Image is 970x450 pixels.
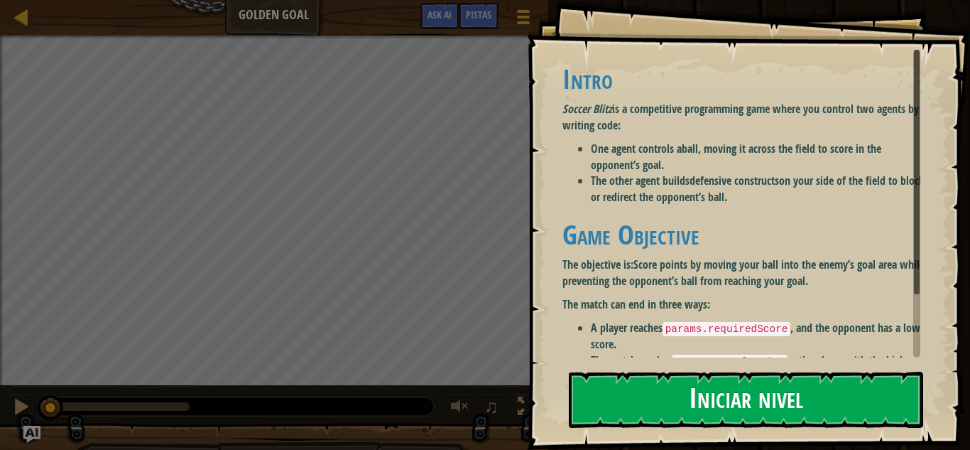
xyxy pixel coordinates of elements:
h1: Intro [562,64,931,94]
p: The match can end in three ways: [562,296,931,313]
li: The match reaches — the player with the higher score wins. [591,353,931,385]
strong: defensive constructs [690,173,779,188]
p: is a competitive programming game where you control two agents by writing code: [562,101,931,134]
li: The other agent builds on your side of the field to block or redirect the opponent’s ball. [591,173,931,205]
button: Ask AI [23,426,40,443]
button: Mostrar menú de juego [506,3,541,36]
strong: Score points by moving your ball into the enemy’s goal area while preventing the opponent’s ball ... [562,257,925,289]
li: A player reaches , and the opponent has a lower score. [591,320,931,353]
span: ♫ [484,396,498,417]
code: params.resolveTime [672,355,788,369]
span: Ask AI [427,8,452,21]
p: The objective is: [562,257,931,289]
button: Iniciar nivel [569,372,923,428]
em: Soccer Blitz [562,101,612,117]
button: Cambia a pantalla completa. [513,394,541,423]
span: Pistas [466,8,491,21]
button: Ajustar el volúmen [446,394,474,423]
strong: ball [682,141,698,156]
h1: Game Objective [562,220,931,250]
code: params.requiredScore [663,322,791,336]
button: ♫ [481,394,506,423]
li: One agent controls a , moving it across the field to score in the opponent’s goal. [591,141,931,173]
button: Ask AI [420,3,459,29]
button: Ctrl + P: Pause [7,394,36,423]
